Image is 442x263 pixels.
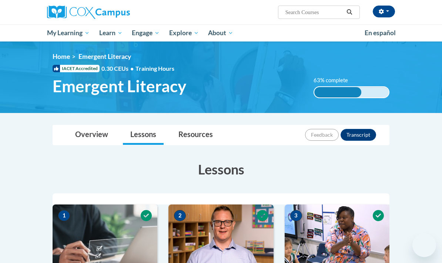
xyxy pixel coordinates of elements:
[47,6,130,19] img: Cox Campus
[101,64,135,73] span: 0.30 CEUs
[314,87,361,97] div: 63% complete
[47,29,90,37] span: My Learning
[53,76,186,96] span: Emergent Literacy
[171,125,220,145] a: Resources
[53,160,389,179] h3: Lessons
[42,24,94,41] a: My Learning
[365,29,396,37] span: En español
[132,29,160,37] span: Engage
[99,29,123,37] span: Learn
[135,65,174,72] span: Training Hours
[305,129,339,141] button: Feedback
[412,233,436,257] iframe: Button to launch messaging window
[53,53,70,60] a: Home
[127,24,164,41] a: Engage
[53,65,100,72] span: IACET Accredited
[208,29,233,37] span: About
[47,6,155,19] a: Cox Campus
[41,24,401,41] div: Main menu
[285,8,344,17] input: Search Courses
[169,29,199,37] span: Explore
[174,210,186,221] span: 2
[68,125,115,145] a: Overview
[123,125,164,145] a: Lessons
[58,210,70,221] span: 1
[314,76,356,84] label: 63% complete
[360,25,401,41] a: En español
[78,53,131,60] span: Emergent Literacy
[130,65,134,72] span: •
[164,24,204,41] a: Explore
[290,210,302,221] span: 3
[344,8,355,17] button: Search
[341,129,376,141] button: Transcript
[373,6,395,17] button: Account Settings
[204,24,238,41] a: About
[94,24,127,41] a: Learn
